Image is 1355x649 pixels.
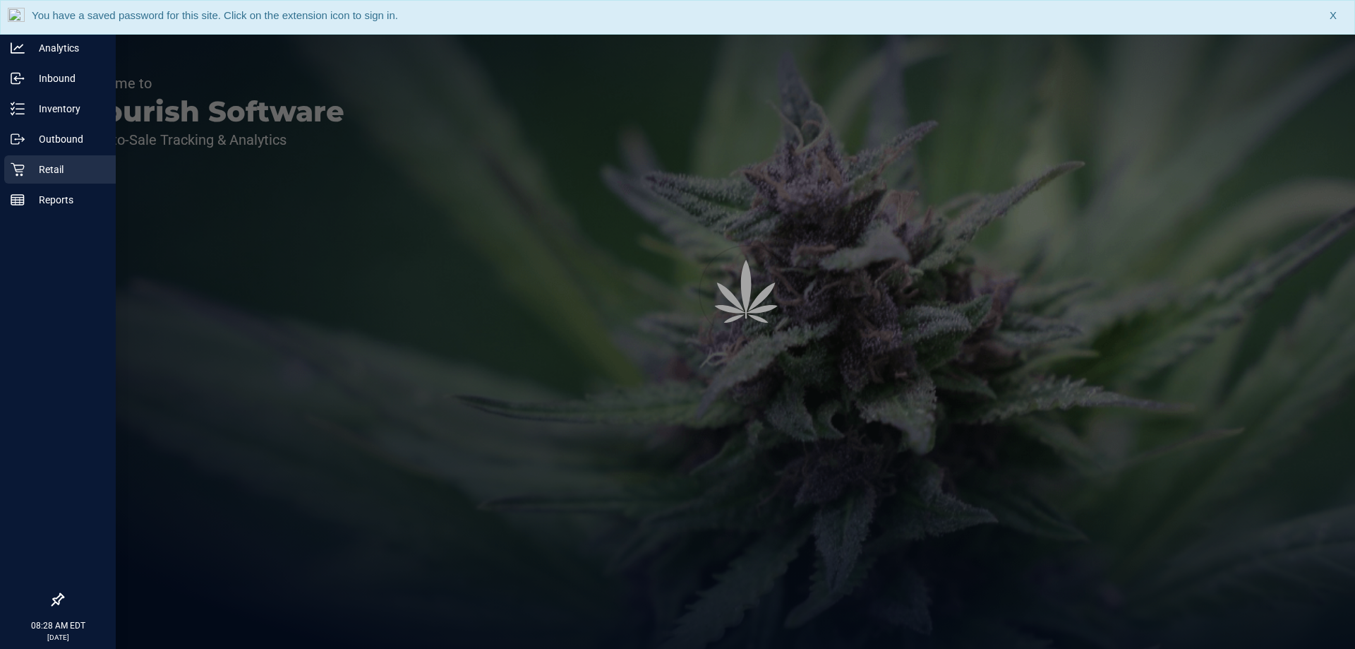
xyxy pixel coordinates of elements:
[11,162,25,177] inline-svg: Retail
[25,161,109,178] p: Retail
[25,70,109,87] p: Inbound
[11,41,25,55] inline-svg: Analytics
[25,40,109,56] p: Analytics
[11,193,25,207] inline-svg: Reports
[6,632,109,643] p: [DATE]
[11,71,25,85] inline-svg: Inbound
[1330,8,1337,24] span: X
[11,102,25,116] inline-svg: Inventory
[11,132,25,146] inline-svg: Outbound
[6,619,109,632] p: 08:28 AM EDT
[32,9,398,21] span: You have a saved password for this site. Click on the extension icon to sign in.
[25,131,109,148] p: Outbound
[25,100,109,117] p: Inventory
[8,8,25,27] img: notLoggedInIcon.png
[25,191,109,208] p: Reports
